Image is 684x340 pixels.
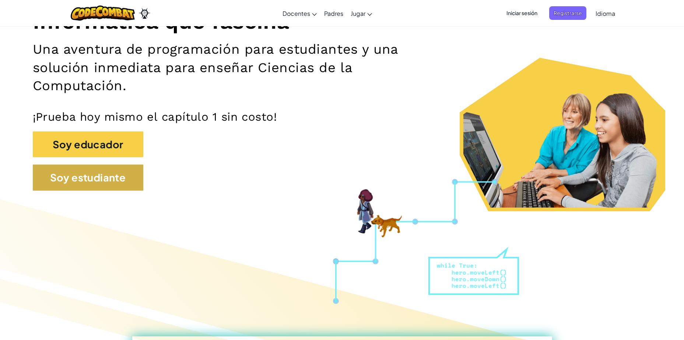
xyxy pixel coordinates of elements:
button: Soy educador [33,131,143,157]
button: Registrarse [549,6,586,20]
span: Jugar [351,10,365,17]
span: Idioma [596,10,615,17]
p: ¡Prueba hoy mismo el capítulo 1 sin costo! [33,110,652,124]
h2: Una aventura de programación para estudiantes y una solución inmediata para enseñar Ciencias de l... [33,40,448,95]
img: CodeCombat logo [71,6,135,21]
a: Padres [320,3,347,23]
a: Jugar [347,3,376,23]
button: Iniciar sesión [502,6,542,20]
a: Docentes [279,3,320,23]
span: Docentes [283,10,310,17]
button: Soy estudiante [33,164,143,191]
img: Ozaria [138,8,150,19]
a: Idioma [592,3,619,23]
